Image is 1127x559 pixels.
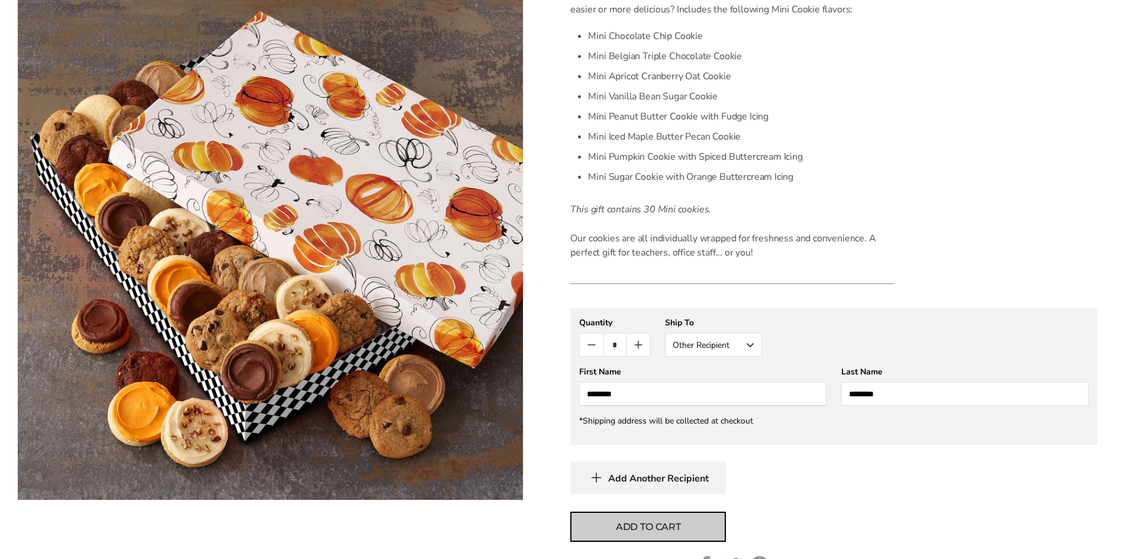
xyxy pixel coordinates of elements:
span: Add to cart [616,520,681,534]
div: First Name [579,366,826,377]
div: Quantity [579,317,650,328]
span: Add Another Recipient [608,473,709,484]
button: Add to cart [570,512,726,542]
div: Last Name [841,366,1089,377]
li: Mini Peanut Butter Cookie with Fudge Icing [588,106,894,127]
input: Quantity [603,334,627,356]
iframe: Sign Up via Text for Offers [9,514,122,550]
li: Mini Chocolate Chip Cookie [588,26,894,46]
li: Mini Pumpkin Cookie with Spiced Buttercream Icing [588,147,894,167]
li: Mini Iced Maple Butter Pecan Cookie [588,127,894,147]
input: First Name [579,382,826,406]
li: Mini Belgian Triple Chocolate Cookie [588,46,894,66]
li: Mini Apricot Cranberry Oat Cookie [588,66,894,86]
button: Count minus [580,334,603,356]
input: Last Name [841,382,1089,406]
div: *Shipping address will be collected at checkout [579,415,1089,426]
li: Mini Vanilla Bean Sugar Cookie [588,86,894,106]
button: Other Recipient [665,333,762,357]
div: Ship To [665,317,762,328]
button: Add Another Recipient [570,461,726,494]
button: Count plus [627,334,650,356]
li: Mini Sugar Cookie with Orange Buttercream Icing [588,167,894,187]
gfm-form: New recipient [570,308,1097,445]
em: This gift contains 30 Mini cookies. [570,203,711,216]
p: Our cookies are all individually wrapped for freshness and convenience. A perfect gift for teache... [570,231,894,260]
